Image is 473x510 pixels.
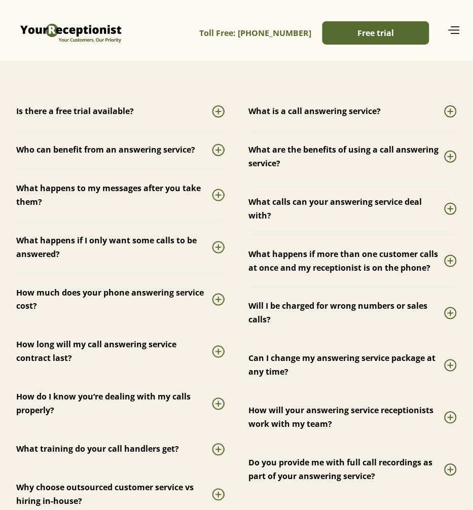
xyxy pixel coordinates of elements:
div: Why choose outsourced customer service vs hiring in-house? [16,481,212,508]
img: icon [447,26,460,34]
div: What happens if more than one customer calls at once and my receptionist is on the phone? [249,247,445,275]
div: How much does your phone answering service cost? [16,286,212,313]
a: Free trial [322,21,429,45]
div: Do you provide me with full call recordings as part of your answering service? [249,456,445,484]
div: What happens if I only want some calls to be answered? [16,234,212,261]
iframe: Chat Widget [305,400,473,510]
div: Will I be charged for wrong numbers or sales calls? [249,300,445,327]
div: How will your answering service receptionists work with my team? [249,404,445,431]
div: What calls can your answering service deal with? [249,195,445,223]
div: What training do your call handlers get? [16,443,179,456]
a: home [18,8,124,53]
div: What are the benefits of using a call answering service? [249,143,445,170]
div: What is a call answering service? [249,104,381,118]
div: Is there a free trial available? [16,104,134,118]
div: Can I change my answering service package at any time? [249,352,445,379]
a: Toll Free: [PHONE_NUMBER] [200,22,312,45]
img: Virtual Receptionist - Answering Service - Call and Live Chat Receptionist - Virtual Receptionist... [18,8,124,53]
div: Who can benefit from an answering service? [16,143,195,157]
div: menu [432,24,460,38]
div: How do I know you’re dealing with my calls properly? [16,390,212,418]
div: What happens to my messages after you take them? [16,181,212,209]
div: How long will my call answering service contract last? [16,338,212,366]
